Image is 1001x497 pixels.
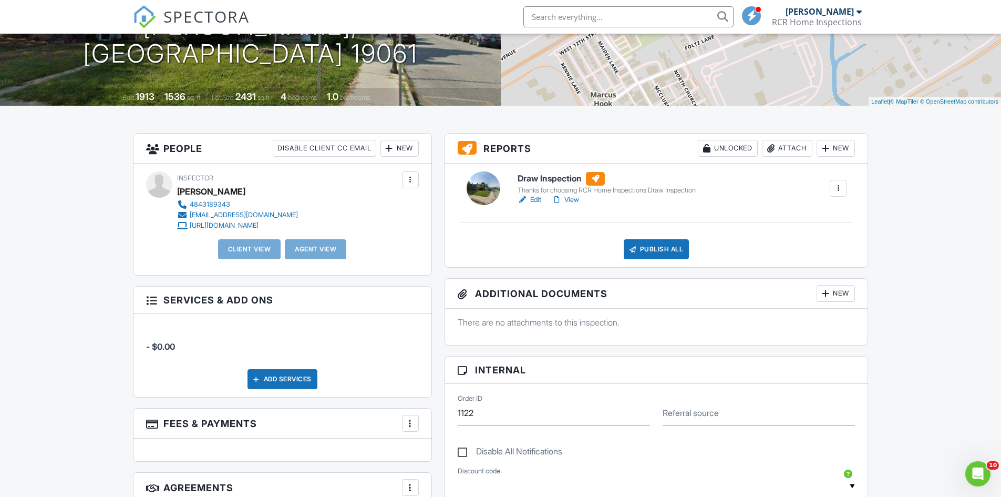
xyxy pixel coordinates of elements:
a: Draw Inspection Thanks for choosing RCR Home Inspections Draw Inspection [518,172,696,195]
span: Inspector [177,174,213,182]
iframe: Intercom live chat [965,461,990,486]
span: Built [122,94,134,102]
a: [EMAIL_ADDRESS][DOMAIN_NAME] [177,210,298,220]
div: | [869,97,1001,106]
label: Discount code [458,466,500,476]
span: SPECTORA [163,5,250,27]
h3: Fees & Payments [133,409,431,439]
a: Edit [518,195,541,205]
label: Referral source [663,407,719,419]
span: 10 [987,461,999,470]
div: [PERSON_NAME] [177,184,245,199]
h3: Internal [445,357,868,384]
a: © OpenStreetMap contributors [920,98,998,105]
div: New [817,140,855,157]
div: New [817,285,855,302]
div: 1.0 [327,91,338,102]
div: New [380,140,419,157]
div: RCR Home Inspections [772,17,862,27]
h3: Reports [445,134,868,164]
a: Leaflet [871,98,889,105]
h3: People [133,134,431,164]
label: Order ID [458,394,482,403]
div: 2431 [235,91,256,102]
label: Disable All Notifications [458,447,562,460]
div: 4843189343 [190,200,230,209]
span: - $0.00 [146,341,175,352]
div: [PERSON_NAME] [786,6,854,17]
div: 1913 [136,91,154,102]
span: sq. ft. [187,94,202,102]
li: Manual fee: [146,322,419,361]
span: Lot Size [212,94,234,102]
div: Disable Client CC Email [273,140,376,157]
div: Thanks for choosing RCR Home Inspections Draw Inspection [518,186,696,195]
a: View [552,195,579,205]
div: [EMAIL_ADDRESS][DOMAIN_NAME] [190,211,298,219]
p: There are no attachments to this inspection. [458,317,855,328]
h3: Additional Documents [445,279,868,309]
a: 4843189343 [177,199,298,210]
div: Add Services [247,369,317,389]
div: 4 [281,91,286,102]
h3: Services & Add ons [133,287,431,314]
div: Publish All [624,239,689,259]
div: [URL][DOMAIN_NAME] [190,221,259,230]
span: sq.ft. [257,94,271,102]
div: Unlocked [698,140,758,157]
a: © MapTiler [890,98,919,105]
div: Attach [762,140,812,157]
div: 1536 [164,91,185,102]
h6: Draw Inspection [518,172,696,186]
span: bathrooms [340,94,370,102]
a: SPECTORA [133,14,250,36]
a: [URL][DOMAIN_NAME] [177,220,298,231]
span: bedrooms [288,94,317,102]
img: The Best Home Inspection Software - Spectora [133,5,156,28]
input: Search everything... [523,6,734,27]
